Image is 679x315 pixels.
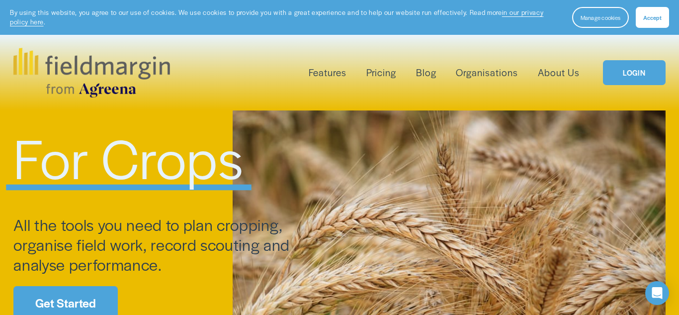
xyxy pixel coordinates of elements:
[309,65,346,81] a: folder dropdown
[643,13,662,21] span: Accept
[603,60,666,86] a: LOGIN
[10,8,543,26] a: in our privacy policy here
[645,281,669,305] div: Open Intercom Messenger
[636,7,669,28] button: Accept
[538,65,580,81] a: About Us
[572,7,629,28] button: Manage cookies
[581,13,620,21] span: Manage cookies
[309,66,346,80] span: Features
[456,65,518,81] a: Organisations
[366,65,396,81] a: Pricing
[10,8,562,27] p: By using this website, you agree to our use of cookies. We use cookies to provide you with a grea...
[13,118,244,195] span: For Crops
[13,48,170,98] img: fieldmargin.com
[13,213,293,275] span: All the tools you need to plan cropping, organise field work, record scouting and analyse perform...
[416,65,436,81] a: Blog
